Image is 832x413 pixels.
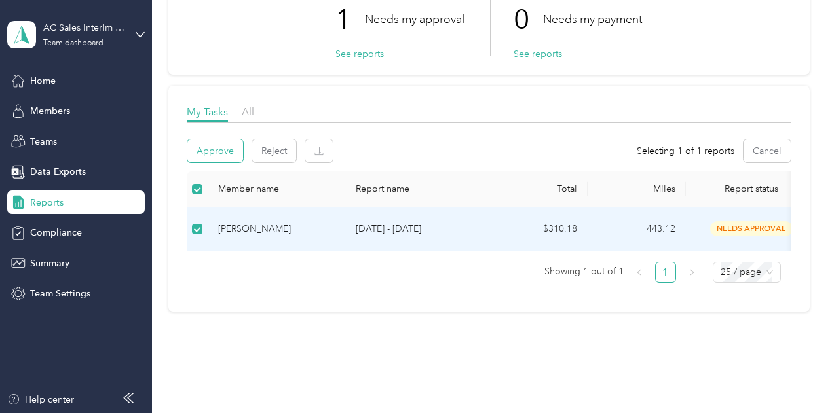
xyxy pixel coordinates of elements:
[30,165,86,179] span: Data Exports
[43,21,125,35] div: AC Sales Interim [US_STATE] 01 US01-AC-D50028-CC10600 ([PERSON_NAME])
[365,11,464,27] p: Needs my approval
[629,262,650,283] button: left
[688,268,696,276] span: right
[629,262,650,283] li: Previous Page
[759,340,832,413] iframe: Everlance-gr Chat Button Frame
[637,144,734,158] span: Selecting 1 of 1 reports
[218,222,335,236] div: [PERSON_NAME]
[30,226,82,240] span: Compliance
[543,11,642,27] p: Needs my payment
[356,222,479,236] p: [DATE] - [DATE]
[30,287,90,300] span: Team Settings
[514,47,562,61] button: See reports
[252,139,296,162] button: Reject
[30,196,64,209] span: Reports
[681,262,702,283] li: Next Page
[544,262,624,281] span: Showing 1 out of 1
[30,135,57,149] span: Teams
[187,139,243,162] button: Approve
[242,105,254,118] span: All
[681,262,702,283] button: right
[43,39,104,47] div: Team dashboard
[335,47,384,61] button: See reports
[208,171,345,207] th: Member name
[713,262,781,283] div: Page Size
[744,139,791,162] button: Cancel
[7,393,74,406] button: Help center
[598,183,675,194] div: Miles
[500,183,577,194] div: Total
[187,105,228,118] span: My Tasks
[30,104,70,118] span: Members
[345,171,489,207] th: Report name
[218,183,335,194] div: Member name
[489,207,588,251] td: $310.18
[656,262,675,282] a: 1
[696,183,806,194] span: Report status
[721,262,773,282] span: 25 / page
[30,257,69,270] span: Summary
[30,74,56,88] span: Home
[655,262,676,283] li: 1
[588,207,686,251] td: 443.12
[710,221,793,236] span: needs approval
[635,268,643,276] span: left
